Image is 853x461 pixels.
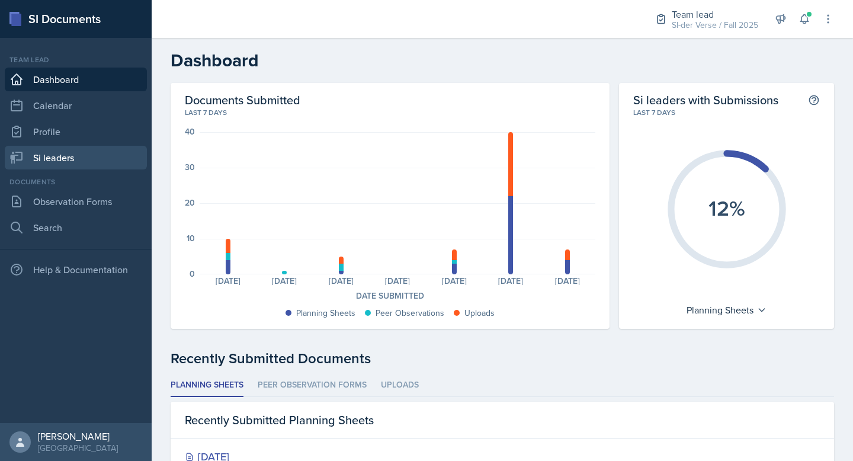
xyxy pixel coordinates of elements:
div: [DATE] [369,277,425,285]
a: Observation Forms [5,190,147,213]
div: Team lead [5,55,147,65]
div: Last 7 days [185,107,595,118]
div: Help & Documentation [5,258,147,281]
h2: Si leaders with Submissions [633,92,778,107]
div: Recently Submitted Planning Sheets [171,402,834,439]
div: 0 [190,270,195,278]
a: Calendar [5,94,147,117]
h2: Documents Submitted [185,92,595,107]
div: [DATE] [256,277,312,285]
a: Search [5,216,147,239]
div: Date Submitted [185,290,595,302]
a: Si leaders [5,146,147,169]
div: Recently Submitted Documents [171,348,834,369]
h2: Dashboard [171,50,834,71]
div: 40 [185,127,195,136]
div: 10 [187,234,195,242]
div: [DATE] [426,277,482,285]
div: SI-der Verse / Fall 2025 [672,19,758,31]
div: [DATE] [313,277,369,285]
div: [DATE] [482,277,538,285]
text: 12% [708,193,745,223]
a: Profile [5,120,147,143]
div: Documents [5,177,147,187]
div: [PERSON_NAME] [38,430,118,442]
div: 30 [185,163,195,171]
div: Planning Sheets [681,300,772,319]
div: Uploads [464,307,495,319]
div: Planning Sheets [296,307,355,319]
div: Peer Observations [376,307,444,319]
div: [GEOGRAPHIC_DATA] [38,442,118,454]
div: Last 7 days [633,107,820,118]
li: Uploads [381,374,419,397]
div: [DATE] [539,277,595,285]
div: [DATE] [200,277,256,285]
a: Dashboard [5,68,147,91]
div: 20 [185,199,195,207]
div: Team lead [672,7,758,21]
li: Peer Observation Forms [258,374,367,397]
li: Planning Sheets [171,374,243,397]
